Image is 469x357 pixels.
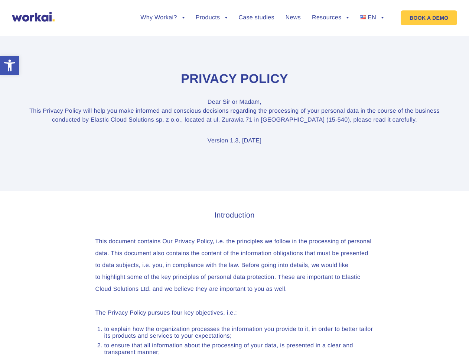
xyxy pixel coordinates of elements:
[401,10,457,25] a: BOOK A DEMO
[95,236,374,295] p: This document contains Our Privacy Policy, i.e. the principles we follow in the processing of per...
[140,15,184,21] a: Why Workai?
[104,326,374,340] li: to explain how the organization processes the information you provide to it, in order to better t...
[238,15,274,21] a: Case studies
[29,136,441,145] p: Version 1.3, [DATE]
[95,210,374,221] h3: Introduction
[312,15,349,21] a: Resources
[95,307,374,319] p: The Privacy Policy pursues four key objectives, i.e.:
[29,71,441,88] h1: Privacy Policy
[29,98,441,125] p: Dear Sir or Madam, This Privacy Policy will help you make informed and conscious decisions regard...
[286,15,301,21] a: News
[368,15,376,21] span: EN
[196,15,228,21] a: Products
[104,342,374,356] li: to ensure that all information about the processing of your data, is presented in a clear and tra...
